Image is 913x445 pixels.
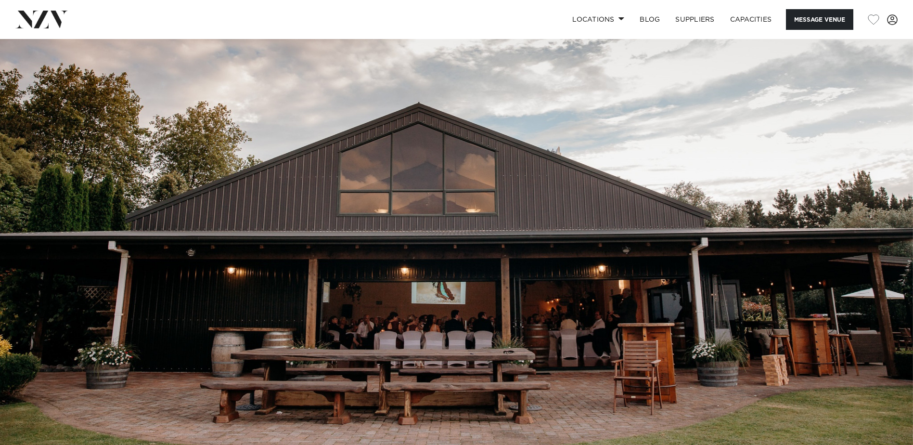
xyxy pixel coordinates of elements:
[15,11,68,28] img: nzv-logo.png
[668,9,722,30] a: SUPPLIERS
[565,9,632,30] a: Locations
[786,9,853,30] button: Message Venue
[722,9,780,30] a: Capacities
[632,9,668,30] a: BLOG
